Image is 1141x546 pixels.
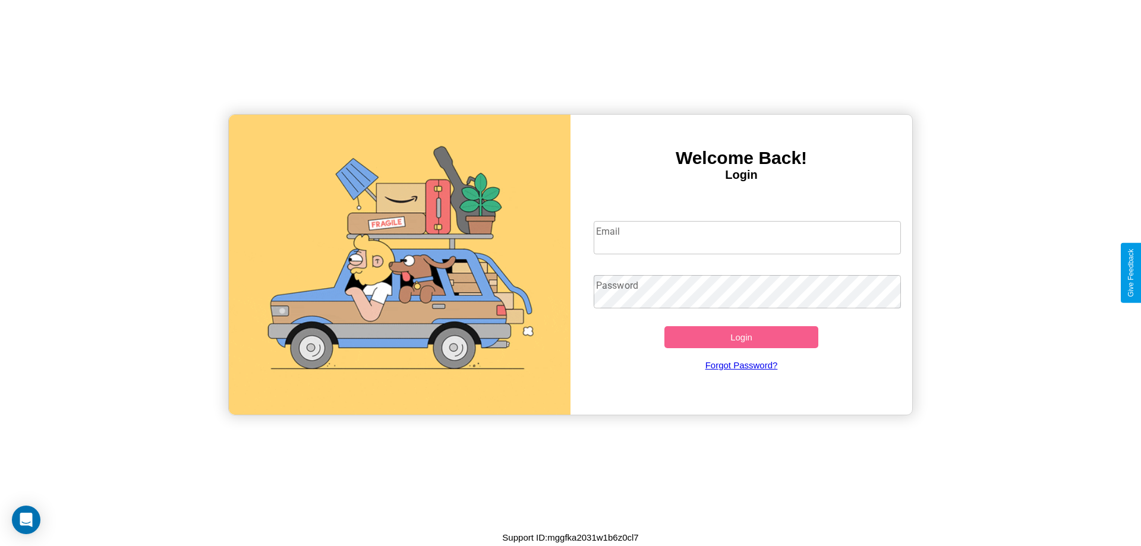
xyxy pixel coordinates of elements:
[664,326,818,348] button: Login
[570,168,912,182] h4: Login
[588,348,896,382] a: Forgot Password?
[12,506,40,534] div: Open Intercom Messenger
[229,115,570,415] img: gif
[570,148,912,168] h3: Welcome Back!
[502,529,638,545] p: Support ID: mggfka2031w1b6z0cl7
[1127,249,1135,297] div: Give Feedback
